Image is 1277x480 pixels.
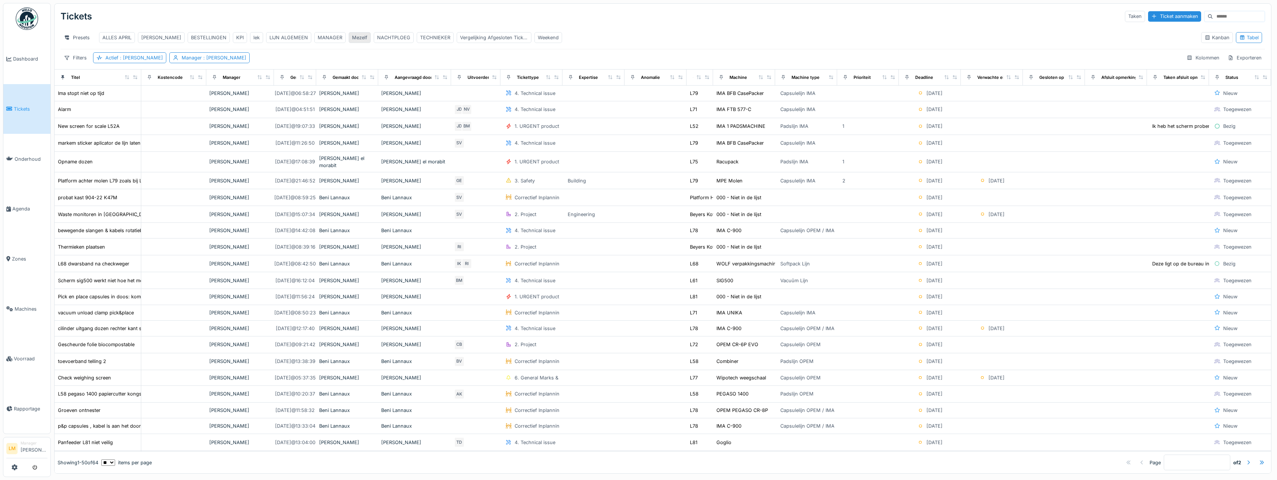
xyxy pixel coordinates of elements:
div: 2 [842,177,845,184]
div: 1. URGENT production line disruption [515,123,600,130]
div: 4. Technical issue [515,139,555,147]
div: [PERSON_NAME] [381,277,448,284]
div: Manager [21,440,47,446]
div: [PERSON_NAME] [209,309,271,316]
div: [DATE] @ 14:42:08 [275,227,315,234]
a: LM Manager[PERSON_NAME] [6,440,47,458]
div: Capsulelijn OPEM / IMA [780,325,835,332]
div: lek [253,34,260,41]
div: [DATE] [926,293,943,300]
div: Pick en place capsules in doos: komen tegen de doos [58,293,181,300]
div: [DATE] @ 16:12:04 [275,277,315,284]
div: RI [454,241,465,252]
div: Padslijn IMA [780,123,808,130]
div: [DATE] [926,158,943,165]
div: Correctief Inplanning / Weekend [515,390,588,397]
div: Beni Lannaux [319,309,375,316]
div: Taken afsluit opmerkingen [1163,74,1217,81]
div: Waste monitoren in [GEOGRAPHIC_DATA] [58,211,153,218]
a: Voorraad [3,334,50,384]
li: LM [6,443,18,454]
div: BV [454,356,465,367]
div: Groeven ontnester [58,407,101,414]
div: [DATE] [926,390,943,397]
div: L81 [690,293,697,300]
div: Nieuw [1223,90,1237,97]
div: [PERSON_NAME] [209,277,271,284]
div: MANAGER [318,34,342,41]
div: Platform Hal 1 [690,194,721,201]
div: Aangevraagd door [395,74,432,81]
div: [DATE] @ 17:08:39 [275,158,315,165]
img: Badge_color-CXgf-gQk.svg [16,7,38,30]
div: L58 [690,358,698,365]
div: Actief [105,54,163,61]
div: Kostencode [158,74,183,81]
div: Capsulelijn IMA [780,90,815,97]
div: [PERSON_NAME] [209,341,271,348]
div: Bezig [1223,260,1236,267]
span: Zones [12,255,47,262]
div: Toegewezen [1223,106,1252,113]
span: Agenda [12,205,47,212]
div: [DATE] @ 11:56:24 [275,293,315,300]
div: Vacuüm Lijn [780,277,808,284]
div: 6. General Marks & Idea's [515,374,573,381]
div: [PERSON_NAME] [209,106,271,113]
div: Beni Lannaux [319,227,375,234]
div: Padslijn IMA [780,158,808,165]
div: 000 - Niet in de lijst [716,211,761,218]
div: Beni Lannaux [319,390,375,397]
div: [PERSON_NAME] [209,158,271,165]
div: Wipotech weegschaal [716,374,766,381]
div: [PERSON_NAME] [381,325,448,332]
div: Ima stopt niet op tijd [58,90,104,97]
div: Beyers Koffie [690,211,720,218]
div: 3. Safety [515,177,535,184]
div: Toegewezen [1223,358,1252,365]
div: [DATE] [988,325,1005,332]
div: GE [454,175,465,186]
div: Anomalie [641,74,660,81]
div: Bezig [1223,123,1236,130]
div: bewegende slangen & kabels rotatiebeweging deponering links & rechts schuren overal tegen en trek... [58,227,330,234]
div: [DATE] [926,243,943,250]
div: Building [568,177,586,184]
span: : [PERSON_NAME] [202,55,246,61]
div: [PERSON_NAME] [381,243,448,250]
div: L52 [690,123,698,130]
div: [PERSON_NAME] [319,277,375,284]
div: Nieuw [1223,374,1237,381]
div: Correctief Inplanning / Weekend [515,194,588,201]
div: [PERSON_NAME] [209,390,271,397]
div: SIG500 [716,277,733,284]
span: Rapportage [14,405,47,412]
div: 4. Technical issue [515,90,555,97]
div: [DATE] @ 21:46:52 [275,177,315,184]
div: L79 [690,90,698,97]
div: L79 [690,177,698,184]
div: [PERSON_NAME] [381,293,448,300]
div: RI [462,258,472,269]
div: [DATE] [926,177,943,184]
div: [DATE] @ 10:20:37 [275,390,315,397]
div: [PERSON_NAME] el morabit [319,155,375,169]
div: [DATE] [926,260,943,267]
div: Correctief Inplanning / Weekend [515,260,588,267]
a: Machines [3,284,50,334]
div: [PERSON_NAME] [381,139,448,147]
div: Combiner [716,358,738,365]
div: [PERSON_NAME] [209,325,271,332]
div: [DATE] @ 08:39:16 [275,243,315,250]
div: Kolommen [1183,52,1223,63]
div: ALLES APRIL [102,34,132,41]
div: JD [454,104,465,115]
div: L71 [690,309,697,316]
div: AK [454,389,465,399]
div: 4. Technical issue [515,325,555,332]
div: Gescheurde folie biocompostable [58,341,135,348]
div: [PERSON_NAME] [381,106,448,113]
div: vacuum unload clamp pick&place [58,309,134,316]
div: Toegewezen [1223,390,1252,397]
div: SV [454,209,465,219]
